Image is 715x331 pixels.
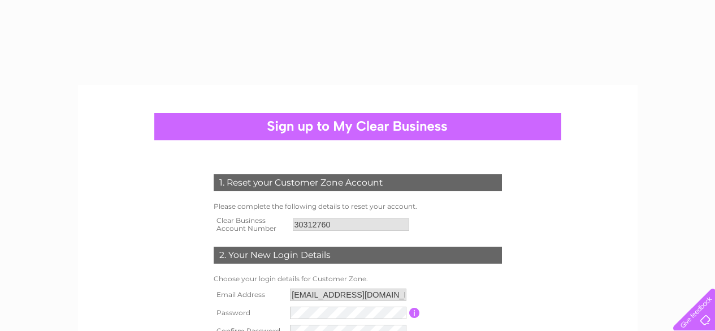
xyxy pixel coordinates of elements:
[214,247,502,264] div: 2. Your New Login Details
[211,213,290,236] th: Clear Business Account Number
[211,304,288,322] th: Password
[211,272,505,286] td: Choose your login details for Customer Zone.
[211,200,505,213] td: Please complete the following details to reset your account.
[409,308,420,318] input: Information
[211,286,288,304] th: Email Address
[214,174,502,191] div: 1. Reset your Customer Zone Account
